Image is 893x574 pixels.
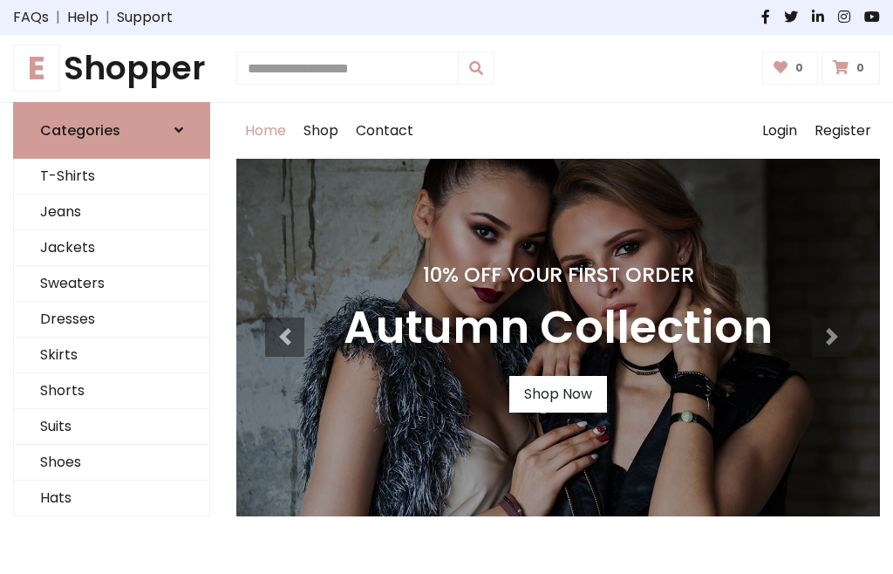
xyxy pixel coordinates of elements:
a: Support [117,7,173,28]
span: | [99,7,117,28]
a: Categories [13,102,210,159]
a: Sweaters [14,266,209,302]
h6: Categories [40,122,120,139]
a: 0 [762,51,819,85]
a: T-Shirts [14,159,209,195]
a: Login [753,103,806,159]
span: | [49,7,67,28]
a: Shop Now [509,376,607,413]
a: Jackets [14,230,209,266]
h3: Autumn Collection [344,301,773,355]
a: 0 [821,51,880,85]
a: Shop [295,103,347,159]
a: Dresses [14,302,209,338]
a: Shoes [14,445,209,481]
a: Jeans [14,195,209,230]
a: EShopper [13,49,210,88]
a: Contact [347,103,422,159]
span: 0 [791,60,808,76]
a: Shorts [14,373,209,409]
a: Suits [14,409,209,445]
a: FAQs [13,7,49,28]
span: 0 [852,60,869,76]
h4: 10% Off Your First Order [344,263,773,287]
a: Register [806,103,880,159]
a: Help [67,7,99,28]
a: Hats [14,481,209,516]
h1: Shopper [13,49,210,88]
span: E [13,44,60,92]
a: Skirts [14,338,209,373]
a: Home [236,103,295,159]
